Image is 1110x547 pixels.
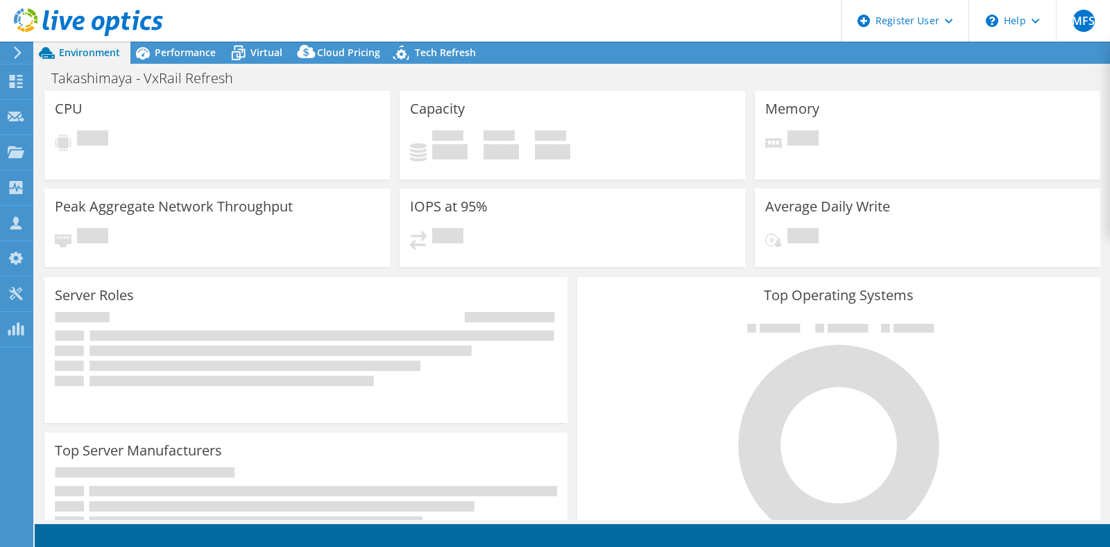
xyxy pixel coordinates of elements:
h4: 0 GiB [484,144,519,159]
h4: 0 GiB [432,144,468,159]
h3: Average Daily Write [765,199,890,214]
span: Pending [77,130,108,149]
span: Environment [59,46,120,59]
svg: \n [986,15,998,27]
span: Total [535,130,566,144]
span: Pending [432,228,463,247]
span: Pending [77,228,108,247]
h3: Top Server Manufacturers [55,443,222,458]
h1: Takashimaya - VxRail Refresh [45,71,255,86]
span: Tech Refresh [415,46,476,59]
span: Pending [787,130,819,149]
h3: Capacity [410,101,465,116]
span: Used [432,130,463,144]
h4: 0 GiB [535,144,570,159]
h3: IOPS at 95% [410,199,488,214]
h3: Server Roles [55,288,134,303]
h3: CPU [55,101,83,116]
span: Virtual [250,46,282,59]
h3: Top Operating Systems [588,288,1090,303]
h3: Peak Aggregate Network Throughput [55,199,293,214]
span: Free [484,130,515,144]
span: Cloud Pricing [317,46,380,59]
span: Pending [787,228,819,247]
h3: Memory [765,101,819,116]
span: Performance [155,46,216,59]
span: MFS [1073,10,1095,32]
